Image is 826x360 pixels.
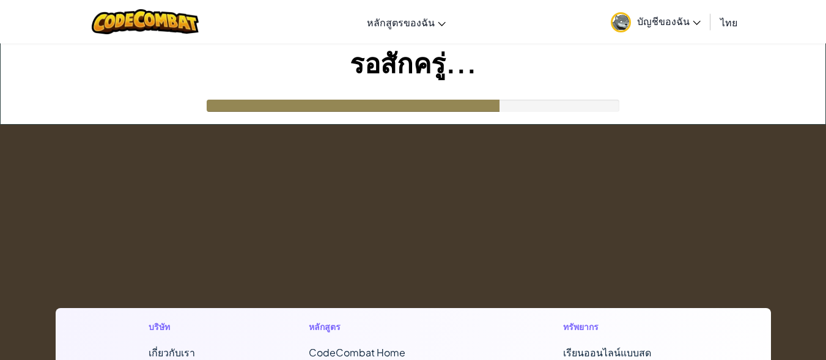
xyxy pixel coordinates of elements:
h1: รอสักครู่... [1,43,825,81]
span: ไทย [720,16,737,29]
h1: ทรัพยากร [563,320,677,333]
h1: หลักสูตร [309,320,461,333]
a: ไทย [714,6,743,39]
h1: บริษัท [149,320,207,333]
span: CodeCombat Home [309,346,405,359]
img: CodeCombat logo [92,9,199,34]
a: เกี่ยวกับเรา [149,346,195,359]
span: บัญชีของฉัน [637,15,701,28]
span: หลักสูตรของฉัน [367,16,435,29]
img: avatar [611,12,631,32]
a: หลักสูตรของฉัน [361,6,452,39]
a: บัญชีของฉัน [605,2,707,41]
a: เรียนออนไลน์แบบสด [563,346,651,359]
